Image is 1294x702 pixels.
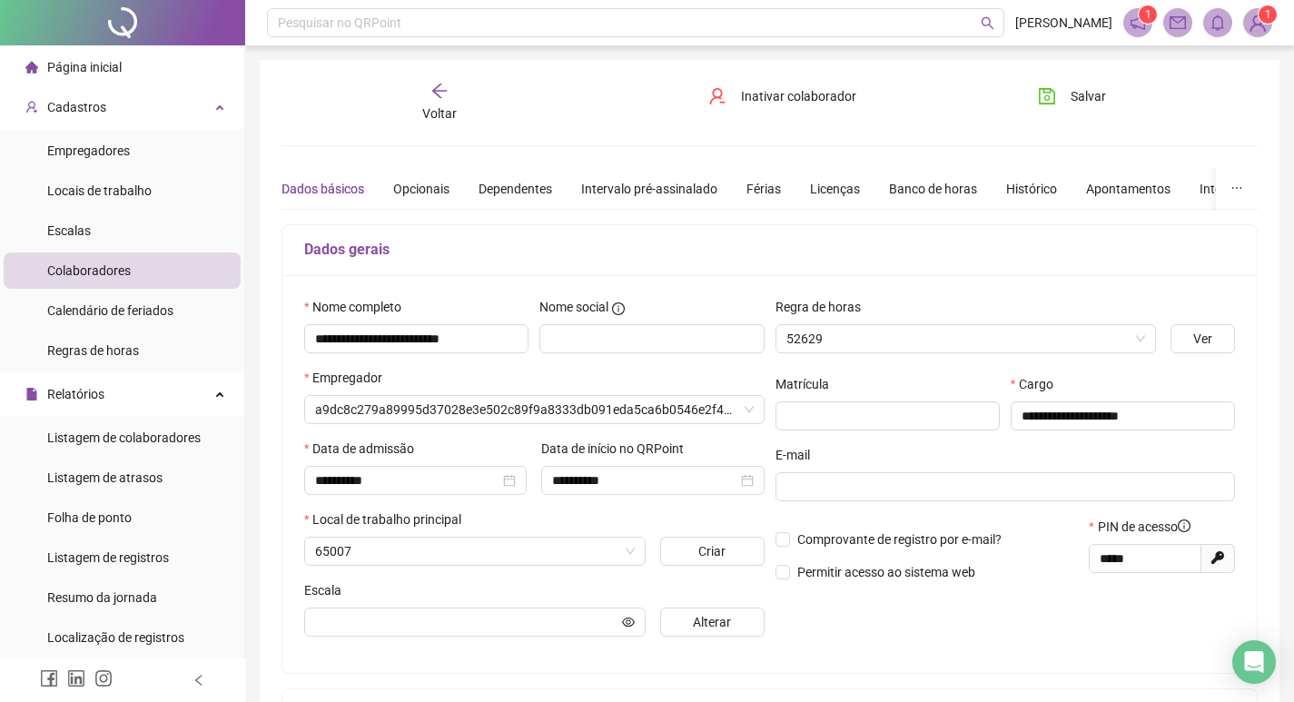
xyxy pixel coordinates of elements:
[47,143,130,158] span: Empregadores
[622,616,635,628] span: eye
[746,179,781,199] div: Férias
[1216,168,1258,210] button: ellipsis
[1086,179,1171,199] div: Apontamentos
[695,82,870,111] button: Inativar colaborador
[479,179,552,199] div: Dependentes
[1259,5,1277,24] sup: Atualize o seu contato no menu Meus Dados
[193,674,205,687] span: left
[612,302,625,315] span: info-circle
[47,263,131,278] span: Colaboradores
[47,343,139,358] span: Regras de horas
[698,541,726,561] span: Criar
[1193,329,1212,349] span: Ver
[422,106,457,121] span: Voltar
[786,325,1145,352] span: 52629
[1170,15,1186,31] span: mail
[1171,324,1235,353] button: Ver
[393,179,449,199] div: Opcionais
[1232,640,1276,684] div: Open Intercom Messenger
[47,303,173,318] span: Calendário de feriados
[25,388,38,400] span: file
[708,87,726,105] span: user-delete
[541,439,696,459] label: Data de início no QRPoint
[775,445,822,465] label: E-mail
[810,179,860,199] div: Licenças
[304,239,1235,261] h5: Dados gerais
[40,669,58,687] span: facebook
[1015,13,1112,33] span: [PERSON_NAME]
[1038,87,1056,105] span: save
[741,86,856,106] span: Inativar colaborador
[1244,9,1271,36] img: 90566
[67,669,85,687] span: linkedin
[1098,517,1190,537] span: PIN de acesso
[1178,519,1190,532] span: info-circle
[304,439,426,459] label: Data de admissão
[889,179,977,199] div: Banco de horas
[660,537,765,566] button: Criar
[693,612,731,632] span: Alterar
[1130,15,1146,31] span: notification
[94,669,113,687] span: instagram
[539,297,608,317] span: Nome social
[981,16,994,30] span: search
[1011,374,1065,394] label: Cargo
[1210,15,1226,31] span: bell
[1200,179,1267,199] div: Integrações
[775,374,841,394] label: Matrícula
[1024,82,1120,111] button: Salvar
[47,223,91,238] span: Escalas
[1139,5,1157,24] sup: 1
[1071,86,1106,106] span: Salvar
[282,179,364,199] div: Dados básicos
[304,297,413,317] label: Nome completo
[47,630,184,645] span: Localização de registros
[47,430,201,445] span: Listagem de colaboradores
[315,396,754,423] span: a9dc8c279a89995d37028e3e502c89f9a8333db091eda5ca6b0546e2f42b747a
[1230,182,1243,194] span: ellipsis
[315,538,635,565] span: 65007
[304,509,473,529] label: Local de trabalho principal
[47,387,104,401] span: Relatórios
[1145,8,1151,21] span: 1
[47,60,122,74] span: Página inicial
[47,510,132,525] span: Folha de ponto
[47,590,157,605] span: Resumo da jornada
[25,61,38,74] span: home
[1006,179,1057,199] div: Histórico
[581,179,717,199] div: Intervalo pré-assinalado
[430,82,449,100] span: arrow-left
[25,101,38,114] span: user-add
[660,608,765,637] button: Alterar
[47,550,169,565] span: Listagem de registros
[47,183,152,198] span: Locais de trabalho
[797,532,1002,547] span: Comprovante de registro por e-mail?
[304,368,394,388] label: Empregador
[1265,8,1271,21] span: 1
[47,470,163,485] span: Listagem de atrasos
[47,100,106,114] span: Cadastros
[775,297,873,317] label: Regra de horas
[304,580,353,600] label: Escala
[797,565,975,579] span: Permitir acesso ao sistema web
